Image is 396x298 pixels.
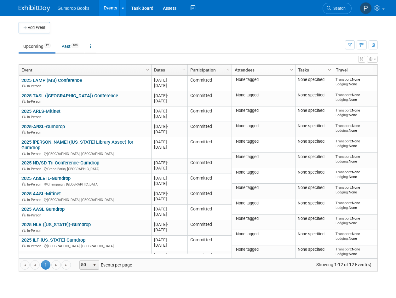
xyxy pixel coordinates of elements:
[27,229,43,233] span: In-Person
[21,108,60,114] a: 2025 ARLS-Mitinet
[21,160,99,166] a: 2025 ND/SD Tri Conference-Gumdrop
[336,205,349,210] span: Lodging:
[27,198,43,202] span: In-Person
[336,185,381,194] div: None None
[187,106,232,122] td: Committed
[298,123,330,129] div: None specified
[360,2,372,14] img: Pam Fitzgerald
[154,196,185,202] div: [DATE]
[19,22,50,33] button: Add Event
[154,243,185,248] div: [DATE]
[41,260,50,270] span: 1
[27,84,43,88] span: In-Person
[22,229,26,232] img: In-Person Event
[51,260,61,270] a: Go to the next page
[167,207,168,211] span: -
[21,93,118,99] a: 2025 TASL ([GEOGRAPHIC_DATA]) Conference
[154,181,185,186] div: [DATE]
[187,158,232,174] td: Committed
[21,222,91,227] a: 2025 NLA ([US_STATE])-Gumdrop
[298,77,330,82] div: None specified
[167,78,168,83] span: -
[144,65,151,74] a: Column Settings
[187,189,232,205] td: Committed
[167,253,168,258] span: -
[298,247,330,252] div: None specified
[298,65,329,75] a: Tasks
[27,244,43,248] span: In-Person
[235,65,291,75] a: Attendees
[22,167,26,170] img: In-Person Event
[22,198,26,201] img: In-Person Event
[310,260,377,269] span: Showing 1-12 of 12 Event(s)
[336,82,349,86] span: Lodging:
[154,83,185,88] div: [DATE]
[289,67,294,72] span: Column Settings
[22,182,26,186] img: In-Person Event
[298,93,330,98] div: None specified
[336,221,349,225] span: Lodging:
[234,108,293,113] div: None tagged
[71,260,138,270] span: Events per page
[154,212,185,217] div: [DATE]
[181,65,187,74] a: Column Settings
[167,109,168,113] span: -
[22,100,26,103] img: In-Person Event
[167,93,168,98] span: -
[336,185,352,190] span: Transport:
[64,263,69,268] span: Go to the last page
[336,232,381,241] div: None None
[22,263,27,268] span: Go to the first page
[298,232,330,237] div: None specified
[288,65,295,74] a: Column Settings
[167,140,168,144] span: -
[80,261,90,269] span: 50
[154,124,185,129] div: [DATE]
[154,93,185,98] div: [DATE]
[167,176,168,181] span: -
[336,175,349,179] span: Lodging:
[154,237,185,243] div: [DATE]
[336,236,349,241] span: Lodging:
[234,154,293,159] div: None tagged
[19,40,55,52] a: Upcoming12
[336,216,352,221] span: Transport:
[27,152,43,156] span: In-Person
[234,232,293,237] div: None tagged
[154,129,185,135] div: [DATE]
[190,65,227,75] a: Participation
[336,93,352,97] span: Transport:
[298,185,330,190] div: None specified
[21,65,147,75] a: Event
[154,160,185,165] div: [DATE]
[21,243,148,249] div: [GEOGRAPHIC_DATA], [GEOGRAPHIC_DATA]
[154,139,185,145] div: [DATE]
[167,238,168,242] span: -
[21,206,65,212] a: 2025 AASL Gumdrop
[234,77,293,82] div: None tagged
[21,237,85,243] a: 2025 ILF-[US_STATE]-Gumdrop
[154,65,183,75] a: Dates
[154,175,185,181] div: [DATE]
[22,130,26,134] img: In-Person Event
[92,263,97,268] span: select
[22,244,26,247] img: In-Person Event
[22,115,26,118] img: In-Person Event
[167,222,168,227] span: -
[21,151,148,156] div: [GEOGRAPHIC_DATA], [GEOGRAPHIC_DATA]
[336,159,349,163] span: Lodging:
[27,130,43,135] span: In-Person
[336,108,381,117] div: None None
[336,123,352,128] span: Transport:
[336,123,381,133] div: None None
[21,191,61,197] a: 2025 AASL-Mitinet
[187,137,232,158] td: Committed
[234,247,293,252] div: None tagged
[32,263,37,268] span: Go to the previous page
[336,247,381,256] div: None None
[21,175,71,181] a: 2025 AISLE IL-Gumdrop
[27,115,43,119] span: In-Person
[336,247,352,251] span: Transport:
[336,108,352,112] span: Transport:
[22,152,26,155] img: In-Person Event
